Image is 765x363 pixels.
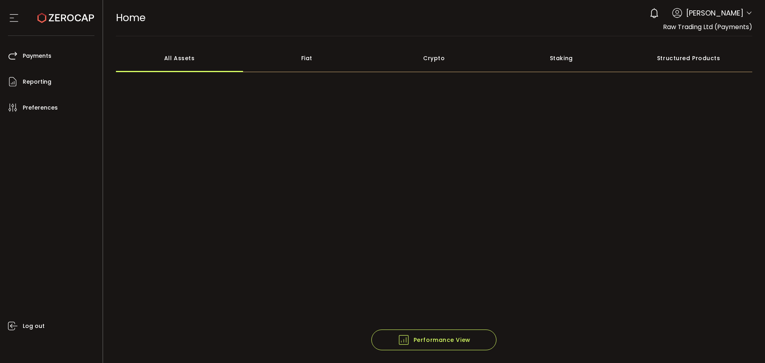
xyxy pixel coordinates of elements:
iframe: Chat Widget [725,325,765,363]
span: Reporting [23,76,51,88]
div: All Assets [116,44,243,72]
span: Performance View [398,334,471,346]
div: Fiat [243,44,371,72]
span: [PERSON_NAME] [686,8,743,18]
span: Payments [23,50,51,62]
span: Log out [23,320,45,332]
button: Performance View [371,330,496,350]
div: Structured Products [625,44,753,72]
span: Preferences [23,102,58,114]
div: Crypto [371,44,498,72]
span: Raw Trading Ltd (Payments) [663,22,752,31]
div: Staking [498,44,625,72]
span: Home [116,11,145,25]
